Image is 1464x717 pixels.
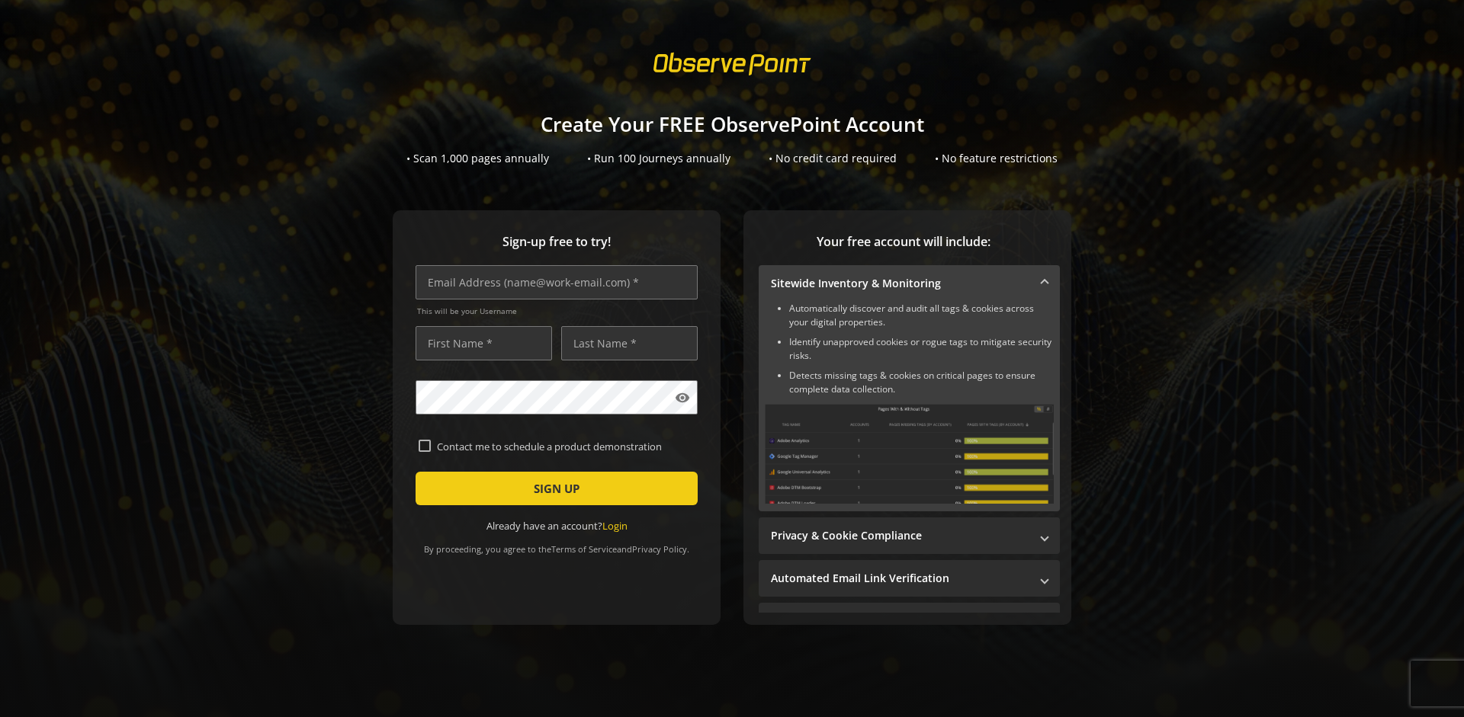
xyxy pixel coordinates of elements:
label: Contact me to schedule a product demonstration [431,440,695,453]
mat-expansion-panel-header: Privacy & Cookie Compliance [759,517,1060,554]
div: • Scan 1,000 pages annually [406,151,549,166]
div: By proceeding, you agree to the and . [416,533,698,555]
a: Privacy Policy [632,543,687,555]
a: Login [602,519,628,533]
mat-panel-title: Sitewide Inventory & Monitoring [771,276,1029,291]
span: Your free account will include: [759,233,1048,251]
mat-expansion-panel-header: Automated Email Link Verification [759,560,1060,597]
input: Last Name * [561,326,698,360]
span: This will be your Username [417,306,698,316]
li: Detects missing tags & cookies on critical pages to ensure complete data collection. [789,369,1054,396]
span: Sign-up free to try! [416,233,698,251]
button: SIGN UP [416,472,698,505]
div: • No credit card required [769,151,897,166]
div: • Run 100 Journeys annually [587,151,730,166]
mat-panel-title: Privacy & Cookie Compliance [771,528,1029,543]
span: SIGN UP [534,475,579,502]
mat-icon: visibility [675,390,690,405]
img: Sitewide Inventory & Monitoring [765,404,1054,504]
li: Identify unapproved cookies or rogue tags to mitigate security risks. [789,335,1054,363]
mat-expansion-panel-header: Performance Monitoring with Web Vitals [759,603,1060,639]
div: Sitewide Inventory & Monitoring [759,302,1060,511]
input: First Name * [416,326,552,360]
input: Email Address (name@work-email.com) * [416,265,698,299]
div: • No feature restrictions [935,151,1058,166]
a: Terms of Service [551,543,617,555]
div: Already have an account? [416,519,698,533]
mat-panel-title: Automated Email Link Verification [771,571,1029,586]
li: Automatically discover and audit all tags & cookies across your digital properties. [789,302,1054,329]
mat-expansion-panel-header: Sitewide Inventory & Monitoring [759,265,1060,302]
